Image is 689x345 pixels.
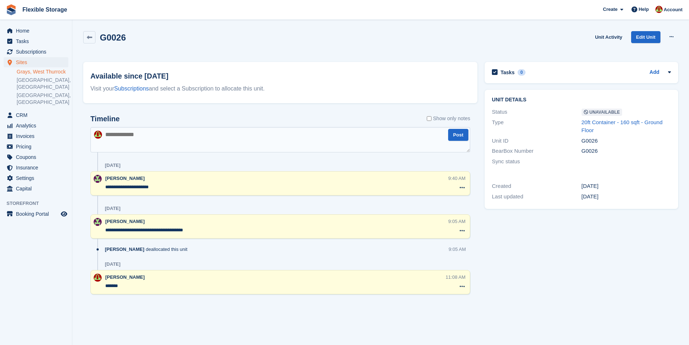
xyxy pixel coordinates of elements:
button: Post [448,129,468,141]
a: [GEOGRAPHIC_DATA], [GEOGRAPHIC_DATA] [17,77,68,91]
a: menu [4,173,68,183]
span: Help [639,6,649,13]
img: David Jones [94,274,102,282]
a: Add [650,68,659,77]
img: Rachael Fisher [94,218,102,226]
span: CRM [16,110,59,120]
a: Subscriptions [114,85,149,92]
a: menu [4,131,68,141]
div: 0 [518,69,526,76]
div: 9:40 AM [448,175,465,182]
a: menu [4,152,68,162]
div: deallocated this unit [105,246,191,253]
span: Insurance [16,163,59,173]
a: menu [4,110,68,120]
div: BearBox Number [492,147,581,155]
div: Sync status [492,157,581,166]
div: G0026 [582,147,671,155]
a: Edit Unit [631,31,660,43]
a: menu [4,184,68,194]
span: Tasks [16,36,59,46]
input: Show only notes [427,115,431,122]
div: [DATE] [105,206,120,211]
div: [DATE] [582,182,671,190]
a: Flexible Storage [20,4,70,16]
div: Created [492,182,581,190]
a: Grays, West Thurrock [17,68,68,75]
img: stora-icon-8386f47178a22dfd0bd8f6a31ec36ba5ce8667c1dd55bd0f319d3a0aa187defe.svg [6,4,17,15]
div: 11:08 AM [446,274,465,281]
span: Pricing [16,142,59,152]
span: [PERSON_NAME] [105,176,145,181]
div: 9:05 AM [448,218,465,225]
span: [PERSON_NAME] [105,219,145,224]
span: [PERSON_NAME] [105,246,144,253]
a: Unit Activity [592,31,625,43]
div: Unit ID [492,137,581,145]
a: menu [4,121,68,131]
a: [GEOGRAPHIC_DATA], [GEOGRAPHIC_DATA] [17,92,68,106]
div: Last updated [492,193,581,201]
span: Capital [16,184,59,194]
span: [PERSON_NAME] [105,274,145,280]
span: Invoices [16,131,59,141]
span: Storefront [7,200,72,207]
a: Preview store [60,210,68,218]
div: [DATE] [105,163,120,168]
a: menu [4,57,68,67]
span: Analytics [16,121,59,131]
span: Coupons [16,152,59,162]
a: menu [4,36,68,46]
span: Home [16,26,59,36]
img: Rachael Fisher [94,175,102,183]
h2: Available since [DATE] [90,71,470,81]
h2: Unit details [492,97,671,103]
span: Sites [16,57,59,67]
div: Status [492,108,581,116]
h2: G0026 [100,33,126,42]
label: Show only notes [427,115,470,122]
div: [DATE] [105,261,120,267]
div: Type [492,118,581,135]
a: menu [4,26,68,36]
span: Create [603,6,617,13]
span: Settings [16,173,59,183]
a: menu [4,209,68,219]
div: 9:05 AM [448,246,466,253]
span: Booking Portal [16,209,59,219]
a: menu [4,142,68,152]
a: menu [4,163,68,173]
img: David Jones [94,131,102,139]
span: Unavailable [582,109,622,116]
span: Subscriptions [16,47,59,57]
div: Visit your and select a Subscription to allocate this unit. [90,84,470,93]
h2: Timeline [90,115,120,123]
a: menu [4,47,68,57]
h2: Tasks [501,69,515,76]
img: David Jones [655,6,663,13]
a: 20ft Container - 160 sqft - Ground Floor [582,119,663,134]
div: [DATE] [582,193,671,201]
span: Account [664,6,682,13]
div: G0026 [582,137,671,145]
